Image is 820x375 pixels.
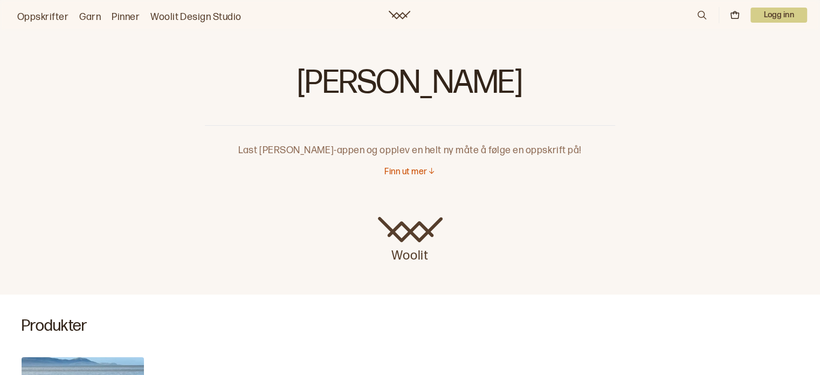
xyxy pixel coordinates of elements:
[378,217,443,243] img: Woolit
[389,11,410,19] a: Woolit
[79,10,101,25] a: Garn
[384,167,427,178] p: Finn ut mer
[205,65,615,108] h1: [PERSON_NAME]
[384,167,435,178] button: Finn ut mer
[205,126,615,158] p: Last [PERSON_NAME]-appen og opplev en helt ny måte å følge en oppskrift på!
[378,243,443,264] p: Woolit
[17,10,68,25] a: Oppskrifter
[150,10,242,25] a: Woolit Design Studio
[750,8,807,23] p: Logg inn
[378,217,443,264] a: Woolit
[112,10,140,25] a: Pinner
[750,8,807,23] button: User dropdown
